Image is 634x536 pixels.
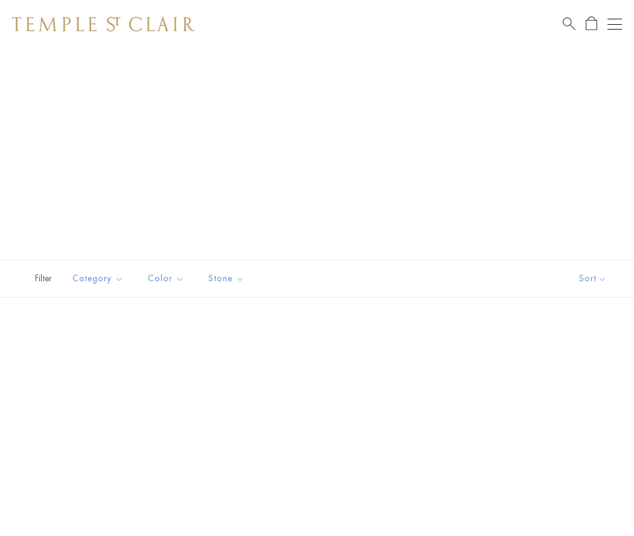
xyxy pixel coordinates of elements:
[199,265,254,292] button: Stone
[607,17,622,31] button: Open navigation
[586,16,597,31] a: Open Shopping Bag
[63,265,133,292] button: Category
[563,16,575,31] a: Search
[66,271,133,286] span: Category
[142,271,193,286] span: Color
[552,260,634,297] button: Show sort by
[12,17,194,31] img: Temple St. Clair
[202,271,254,286] span: Stone
[139,265,193,292] button: Color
